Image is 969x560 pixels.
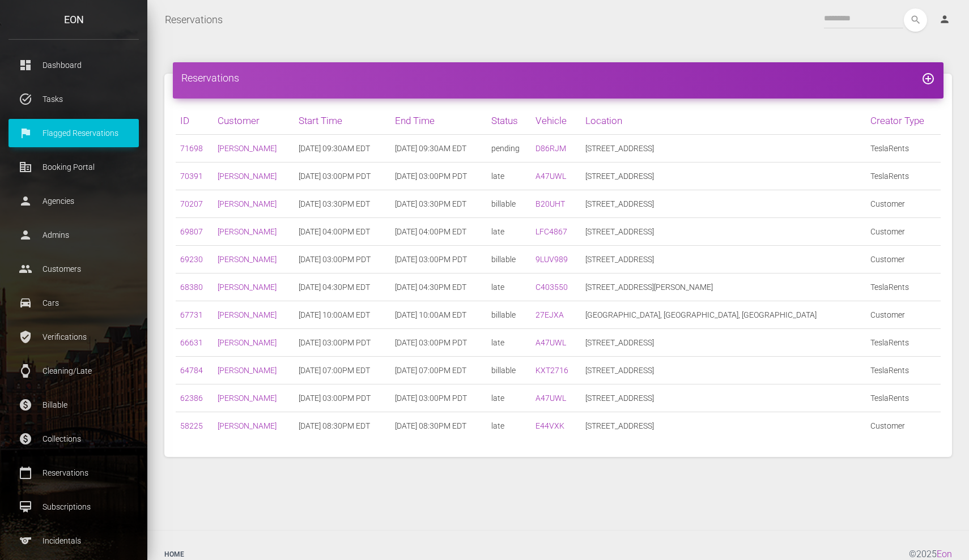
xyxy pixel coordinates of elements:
a: 68380 [180,283,203,292]
a: [PERSON_NAME] [218,394,277,403]
a: 69807 [180,227,203,236]
th: Vehicle [531,107,581,135]
p: Tasks [17,91,130,108]
a: LFC4867 [535,227,567,236]
td: [STREET_ADDRESS] [581,357,866,384]
a: people Customers [8,255,139,283]
a: person Agencies [8,187,139,215]
a: drive_eta Cars [8,289,139,317]
td: [DATE] 03:00PM PDT [294,163,390,190]
a: corporate_fare Booking Portal [8,153,139,181]
a: verified_user Verifications [8,323,139,351]
a: C403550 [535,283,568,292]
td: late [487,384,531,412]
td: pending [487,135,531,163]
a: paid Collections [8,425,139,453]
td: late [487,329,531,357]
td: [DATE] 04:30PM EDT [390,273,487,301]
a: Reservations [165,6,223,34]
td: [DATE] 03:00PM PDT [390,384,487,412]
td: [STREET_ADDRESS] [581,412,866,440]
th: End Time [390,107,487,135]
button: search [904,8,927,32]
a: A47UWL [535,338,566,347]
a: [PERSON_NAME] [218,144,277,153]
p: Booking Portal [17,159,130,176]
td: [DATE] 04:00PM EDT [390,218,487,246]
td: Customer [866,246,941,273]
a: 9LUV989 [535,255,568,264]
a: person Admins [8,221,139,249]
td: [STREET_ADDRESS][PERSON_NAME] [581,273,866,301]
a: 70207 [180,199,203,208]
td: [DATE] 08:30PM EDT [294,412,390,440]
td: [DATE] 09:30AM EDT [294,135,390,163]
p: Subscriptions [17,498,130,515]
a: [PERSON_NAME] [218,310,277,319]
th: ID [176,107,213,135]
a: add_circle_outline [921,72,935,84]
th: Location [581,107,866,135]
td: TeslaRents [866,273,941,301]
td: Customer [866,218,941,246]
th: Customer [213,107,294,135]
a: KXT2716 [535,366,568,375]
td: [DATE] 03:00PM PDT [294,329,390,357]
td: [DATE] 03:30PM EDT [294,190,390,218]
td: Customer [866,412,941,440]
td: [DATE] 03:00PM PDT [390,246,487,273]
a: [PERSON_NAME] [218,227,277,236]
td: billable [487,246,531,273]
p: Collections [17,430,130,447]
a: [PERSON_NAME] [218,199,277,208]
td: [DATE] 07:00PM EDT [390,357,487,384]
td: [DATE] 03:30PM EDT [390,190,487,218]
a: person [930,8,960,31]
td: [DATE] 03:00PM PDT [294,246,390,273]
p: Cars [17,294,130,311]
p: Admins [17,226,130,243]
p: Billable [17,396,130,413]
a: 62386 [180,394,203,403]
a: 64784 [180,366,203,375]
td: [STREET_ADDRESS] [581,218,866,246]
td: late [487,218,531,246]
td: [DATE] 07:00PM EDT [294,357,390,384]
td: [DATE] 08:30PM EDT [390,412,487,440]
a: flag Flagged Reservations [8,119,139,147]
p: Reservations [17,464,130,481]
a: paid Billable [8,391,139,419]
a: [PERSON_NAME] [218,366,277,375]
td: Customer [866,190,941,218]
td: TeslaRents [866,329,941,357]
td: Customer [866,301,941,329]
td: billable [487,301,531,329]
a: 67731 [180,310,203,319]
td: [STREET_ADDRESS] [581,329,866,357]
td: TeslaRents [866,135,941,163]
td: [DATE] 03:00PM PDT [390,163,487,190]
a: [PERSON_NAME] [218,283,277,292]
td: TeslaRents [866,163,941,190]
p: Agencies [17,193,130,210]
a: B20UHT [535,199,565,208]
a: card_membership Subscriptions [8,493,139,521]
a: A47UWL [535,172,566,181]
td: [STREET_ADDRESS] [581,163,866,190]
td: late [487,163,531,190]
td: [GEOGRAPHIC_DATA], [GEOGRAPHIC_DATA], [GEOGRAPHIC_DATA] [581,301,866,329]
a: watch Cleaning/Late [8,357,139,385]
td: [DATE] 10:00AM EDT [294,301,390,329]
td: TeslaRents [866,357,941,384]
a: 70391 [180,172,203,181]
td: billable [487,357,531,384]
td: [DATE] 03:00PM PDT [294,384,390,412]
a: Eon [937,549,952,559]
a: E44VXK [535,421,564,430]
i: person [939,14,950,25]
th: Status [487,107,531,135]
a: dashboard Dashboard [8,51,139,79]
a: D86RJM [535,144,566,153]
p: Dashboard [17,57,130,74]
